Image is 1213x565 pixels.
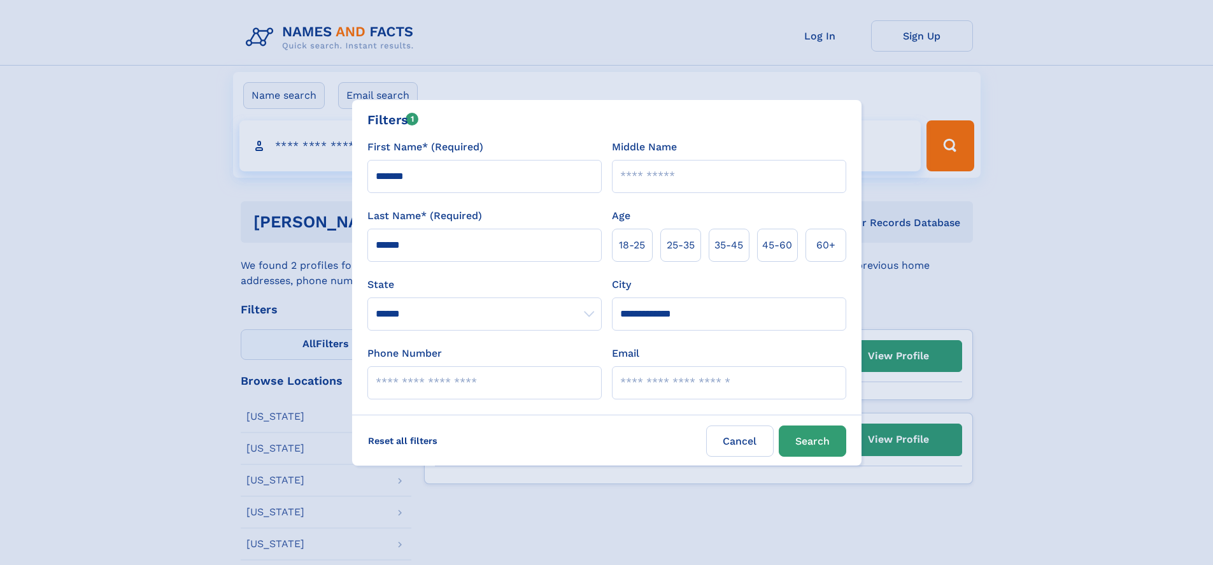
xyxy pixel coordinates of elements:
[619,238,645,253] span: 18‑25
[714,238,743,253] span: 35‑45
[779,426,846,457] button: Search
[360,426,446,456] label: Reset all filters
[612,139,677,155] label: Middle Name
[367,346,442,361] label: Phone Number
[367,277,602,292] label: State
[816,238,835,253] span: 60+
[612,208,630,224] label: Age
[367,208,482,224] label: Last Name* (Required)
[612,346,639,361] label: Email
[367,139,483,155] label: First Name* (Required)
[612,277,631,292] label: City
[367,110,419,129] div: Filters
[762,238,792,253] span: 45‑60
[706,426,774,457] label: Cancel
[667,238,695,253] span: 25‑35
